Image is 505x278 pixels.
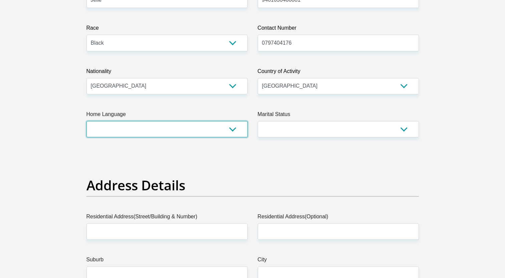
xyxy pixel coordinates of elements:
input: Address line 2 (Optional) [258,223,419,240]
label: Race [86,24,248,35]
label: Home Language [86,110,248,121]
label: Country of Activity [258,67,419,78]
input: Valid residential address [86,223,248,240]
input: Contact Number [258,35,419,51]
h2: Address Details [86,177,419,193]
label: City [258,256,419,266]
label: Suburb [86,256,248,266]
label: Marital Status [258,110,419,121]
label: Nationality [86,67,248,78]
label: Residential Address(Street/Building & Number) [86,213,248,223]
label: Contact Number [258,24,419,35]
label: Residential Address(Optional) [258,213,419,223]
